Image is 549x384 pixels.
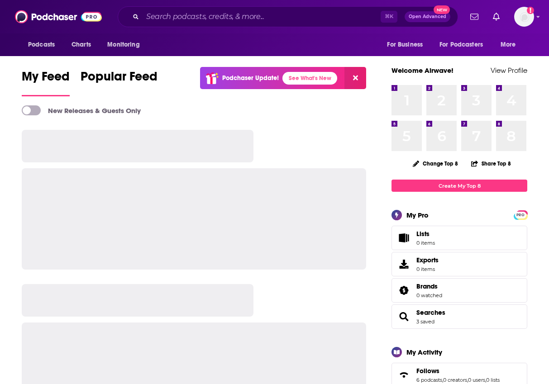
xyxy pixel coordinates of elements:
[15,8,102,25] img: Podchaser - Follow, Share and Rate Podcasts
[485,377,486,383] span: ,
[416,292,442,299] a: 0 watched
[514,7,534,27] img: User Profile
[471,155,511,172] button: Share Top 8
[395,232,413,244] span: Lists
[416,367,500,375] a: Follows
[143,9,381,24] input: Search podcasts, credits, & more...
[515,212,526,218] span: PRO
[72,38,91,51] span: Charts
[81,69,158,96] a: Popular Feed
[489,9,503,24] a: Show notifications dropdown
[416,266,439,272] span: 0 items
[527,7,534,14] svg: Add a profile image
[501,38,516,51] span: More
[22,36,67,53] button: open menu
[22,69,70,96] a: My Feed
[514,7,534,27] span: Logged in as AirwaveMedia
[491,66,527,75] a: View Profile
[28,38,55,51] span: Podcasts
[416,240,435,246] span: 0 items
[81,69,158,90] span: Popular Feed
[416,256,439,264] span: Exports
[395,284,413,297] a: Brands
[416,282,438,290] span: Brands
[107,38,139,51] span: Monitoring
[391,226,527,250] a: Lists
[467,377,468,383] span: ,
[391,278,527,303] span: Brands
[222,74,279,82] p: Podchaser Update!
[406,348,442,356] div: My Activity
[442,377,443,383] span: ,
[118,6,458,27] div: Search podcasts, credits, & more...
[434,5,450,14] span: New
[409,14,446,19] span: Open Advanced
[416,318,434,325] a: 3 saved
[381,36,434,53] button: open menu
[434,36,496,53] button: open menu
[468,377,485,383] a: 0 users
[494,36,527,53] button: open menu
[467,9,482,24] a: Show notifications dropdown
[22,69,70,90] span: My Feed
[101,36,151,53] button: open menu
[391,304,527,329] span: Searches
[391,66,454,75] a: Welcome Airwave!
[66,36,96,53] a: Charts
[407,158,463,169] button: Change Top 8
[387,38,423,51] span: For Business
[486,377,500,383] a: 0 lists
[443,377,467,383] a: 0 creators
[395,310,413,323] a: Searches
[416,230,435,238] span: Lists
[391,252,527,276] a: Exports
[405,11,450,22] button: Open AdvancedNew
[381,11,397,23] span: ⌘ K
[22,105,141,115] a: New Releases & Guests Only
[515,211,526,218] a: PRO
[416,308,445,317] a: Searches
[416,377,442,383] a: 6 podcasts
[395,369,413,381] a: Follows
[416,367,439,375] span: Follows
[406,211,429,219] div: My Pro
[416,282,442,290] a: Brands
[416,230,430,238] span: Lists
[439,38,483,51] span: For Podcasters
[514,7,534,27] button: Show profile menu
[391,180,527,192] a: Create My Top 8
[282,72,337,85] a: See What's New
[395,258,413,270] span: Exports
